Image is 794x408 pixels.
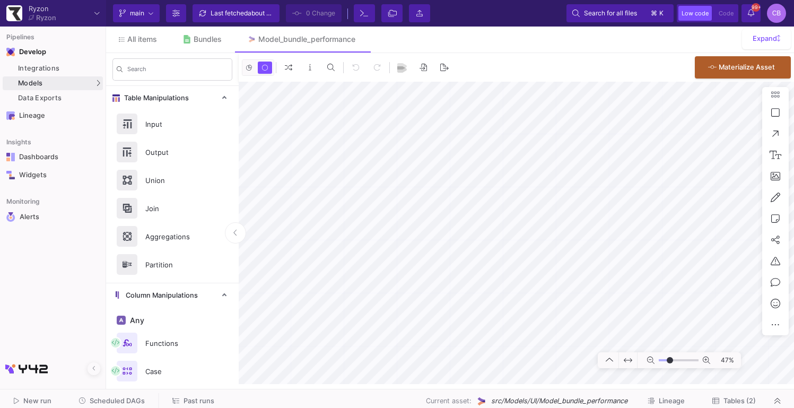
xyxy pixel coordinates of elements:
img: Navigation icon [6,153,15,161]
img: Navigation icon [6,171,15,179]
button: Search for all files⌘k [566,4,674,22]
button: Union [106,166,239,194]
span: Tables (2) [723,397,756,405]
div: Join [139,201,212,216]
button: Partition [106,250,239,279]
span: Search for all files [584,5,637,21]
div: Output [139,144,212,160]
button: Last fetchedabout 3 hours ago [193,4,280,22]
img: Navigation icon [6,48,15,56]
button: Join [106,194,239,222]
button: 99+ [741,4,761,22]
button: Low code [678,6,712,21]
img: Navigation icon [6,111,15,120]
div: Aggregations [139,229,212,245]
img: Tab icon [247,35,256,44]
div: Ryzon [29,5,56,12]
button: Materialize Asset [695,56,791,79]
span: about 3 hours ago [248,9,301,17]
span: ⌘ [651,7,657,20]
span: main [130,5,144,21]
div: Last fetched [211,5,274,21]
div: Partition [139,257,212,273]
div: Functions [139,335,212,351]
div: Input [139,116,212,132]
button: Aggregations [106,222,239,250]
div: Dashboards [19,153,88,161]
span: Scheduled DAGs [90,397,145,405]
button: Functions [106,329,239,357]
div: Develop [19,48,35,56]
div: Model_bundle_performance [258,35,355,44]
span: k [659,7,664,20]
span: Table Manipulations [120,94,189,102]
span: 47% [714,351,738,370]
img: UI Model [476,396,487,407]
a: Navigation iconAlerts [3,208,103,226]
span: Models [18,79,43,88]
span: Past runs [184,397,214,405]
span: 99+ [752,3,760,12]
div: Data Exports [18,94,100,102]
mat-expansion-panel-header: Column Manipulations [106,283,239,307]
span: Low code [682,10,709,17]
a: Navigation iconWidgets [3,167,103,184]
a: Integrations [3,62,103,75]
div: Case [139,363,212,379]
button: main [113,4,160,22]
span: Code [719,10,734,17]
a: Navigation iconDashboards [3,149,103,166]
span: src/Models/UI/Model_bundle_performance [491,396,627,406]
button: Case [106,357,239,385]
button: CB [764,4,786,23]
div: CB [767,4,786,23]
div: Widgets [19,171,88,179]
span: New run [23,397,51,405]
a: Data Exports [3,91,103,105]
mat-expansion-panel-header: Navigation iconDevelop [3,44,103,60]
span: Any [128,316,144,325]
div: Bundles [194,35,222,44]
div: Lineage [19,111,88,120]
button: Input [106,110,239,138]
img: sBsRsYb6BHzNxH9w4w8ylRuridc3cmH4JEFnO72b.png [6,5,22,21]
div: Integrations [18,64,100,73]
span: All items [127,35,157,44]
a: Navigation iconLineage [3,107,103,124]
div: Union [139,172,212,188]
div: Alerts [20,212,89,222]
button: Output [106,138,239,166]
span: Column Manipulations [121,291,198,300]
mat-expansion-panel-header: Table Manipulations [106,86,239,110]
button: ⌘k [648,7,668,20]
img: Navigation icon [6,212,15,222]
button: Code [716,6,737,21]
div: Ryzon [36,14,56,21]
span: Lineage [659,397,685,405]
img: Tab icon [182,35,191,44]
span: Current asset: [426,396,472,406]
input: Search [127,67,228,75]
div: Table Manipulations [106,110,239,283]
span: Materialize Asset [719,63,775,71]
